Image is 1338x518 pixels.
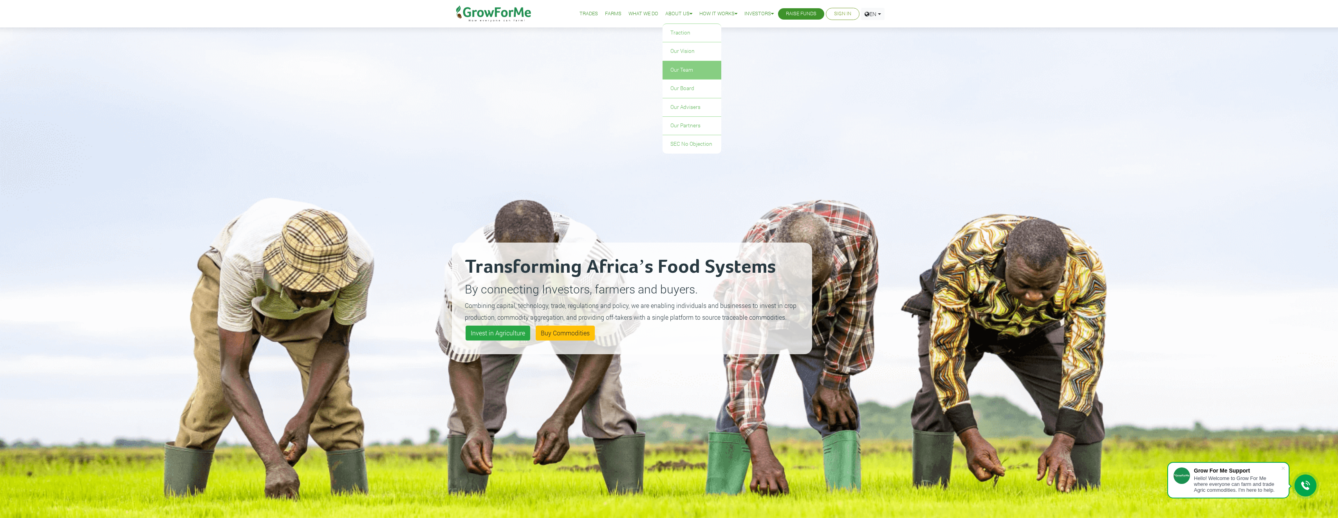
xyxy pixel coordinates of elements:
[663,80,721,98] a: Our Board
[465,280,799,298] p: By connecting Investors, farmers and buyers.
[628,10,658,18] a: What We Do
[605,10,621,18] a: Farms
[665,10,692,18] a: About Us
[580,10,598,18] a: Trades
[834,10,851,18] a: Sign In
[744,10,774,18] a: Investors
[663,61,721,79] a: Our Team
[536,326,595,341] a: Buy Commodities
[465,301,796,321] small: Combining capital, technology, trade, regulations and policy, we are enabling individuals and bus...
[466,326,530,341] a: Invest in Agriculture
[663,98,721,116] a: Our Advisers
[786,10,816,18] a: Raise Funds
[699,10,737,18] a: How it Works
[1194,467,1281,474] div: Grow For Me Support
[663,24,721,42] a: Traction
[663,135,721,153] a: SEC No Objection
[465,255,799,279] h2: Transforming Africa’s Food Systems
[1194,475,1281,493] div: Hello! Welcome to Grow For Me where everyone can farm and trade Agric commodities. I'm here to help.
[861,8,885,20] a: EN
[663,42,721,60] a: Our Vision
[663,117,721,135] a: Our Partners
